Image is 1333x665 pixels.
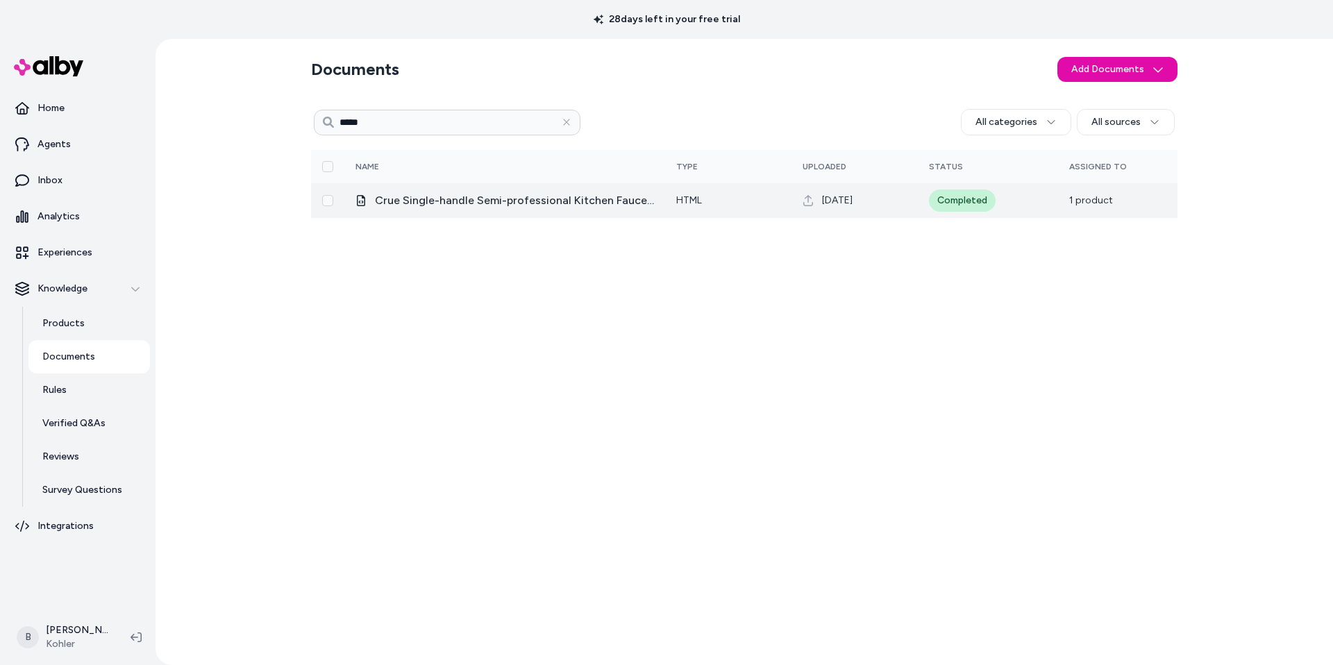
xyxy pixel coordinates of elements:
a: Documents [28,340,150,373]
p: Experiences [37,246,92,260]
div: Crue Single-handle Semi-professional Kitchen Faucet _ K-22973 _ KOHLER.html [355,192,654,209]
a: Rules [28,373,150,407]
button: All categories [961,109,1071,135]
button: Add Documents [1057,57,1177,82]
button: Select all [322,161,333,172]
p: Verified Q&As [42,416,106,430]
span: Uploaded [803,162,846,171]
a: Verified Q&As [28,407,150,440]
p: Documents [42,350,95,364]
a: Survey Questions [28,473,150,507]
div: Name [355,161,460,172]
a: Agents [6,128,150,161]
span: Type [676,162,698,171]
a: Reviews [28,440,150,473]
p: 28 days left in your free trial [585,12,748,26]
p: Products [42,317,85,330]
div: Completed [929,190,996,212]
span: 1 product [1069,194,1113,206]
span: Crue Single-handle Semi-professional Kitchen Faucet _ K-22973 _ KOHLER [375,192,654,209]
span: All categories [975,115,1037,129]
p: Inbox [37,174,62,187]
span: Kohler [46,637,108,651]
span: B [17,626,39,648]
span: html [676,194,702,206]
span: Status [929,162,963,171]
p: Analytics [37,210,80,224]
a: Experiences [6,236,150,269]
p: Reviews [42,450,79,464]
button: B[PERSON_NAME]Kohler [8,615,119,659]
button: Knowledge [6,272,150,305]
p: Survey Questions [42,483,122,497]
img: alby Logo [14,56,83,76]
a: Analytics [6,200,150,233]
p: [PERSON_NAME] [46,623,108,637]
a: Home [6,92,150,125]
p: Integrations [37,519,94,533]
span: [DATE] [822,194,853,208]
span: All sources [1091,115,1141,129]
p: Home [37,101,65,115]
button: Select row [322,195,333,206]
a: Integrations [6,510,150,543]
span: Assigned To [1069,162,1127,171]
h2: Documents [311,58,399,81]
a: Products [28,307,150,340]
p: Rules [42,383,67,397]
p: Knowledge [37,282,87,296]
button: All sources [1077,109,1175,135]
p: Agents [37,137,71,151]
a: Inbox [6,164,150,197]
